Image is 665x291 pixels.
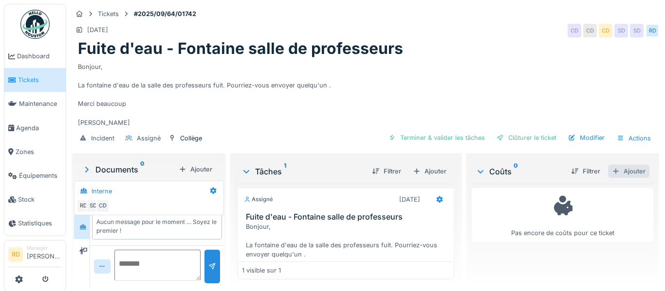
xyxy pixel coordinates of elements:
[96,218,218,235] div: Aucun message pour le moment … Soyez le premier !
[16,147,62,156] span: Zones
[567,165,604,178] div: Filtrer
[78,39,403,58] h1: Fuite d'eau - Fontaine salle de professeurs
[4,116,66,140] a: Agenda
[4,44,66,68] a: Dashboard
[514,166,518,177] sup: 0
[78,58,653,127] div: Bonjour, La fontaine d'eau de la salle des professeurs fuit. Pourriez-vous envoyer quelqu'un . Me...
[385,131,489,144] div: Terminer & valider les tâches
[4,140,66,164] a: Zones
[478,192,647,238] div: Pas encore de coûts pour ce ticket
[568,24,581,37] div: CD
[87,25,108,34] div: [DATE]
[564,131,609,144] div: Modifier
[409,165,450,178] div: Ajouter
[246,212,450,222] h3: Fuite d'eau - Fontaine salle de professeurs
[19,99,62,108] span: Maintenance
[96,199,110,213] div: CD
[244,195,273,204] div: Assigné
[98,9,119,18] div: Tickets
[16,123,62,133] span: Agenda
[242,266,281,275] div: 1 visible sur 1
[18,195,62,204] span: Stock
[4,211,66,235] a: Statistiques
[4,68,66,92] a: Tickets
[17,51,62,61] span: Dashboard
[608,165,649,178] div: Ajouter
[18,75,62,85] span: Tickets
[4,92,66,116] a: Maintenance
[91,134,114,143] div: Incident
[76,199,90,213] div: RD
[241,166,365,177] div: Tâches
[614,24,628,37] div: SD
[4,188,66,211] a: Stock
[368,165,405,178] div: Filtrer
[599,24,612,37] div: CD
[140,164,145,175] sup: 0
[19,171,62,180] span: Équipements
[476,166,563,177] div: Coûts
[583,24,597,37] div: CD
[86,199,100,213] div: SD
[8,244,62,268] a: RD Manager[PERSON_NAME]
[612,131,655,145] div: Actions
[175,163,216,176] div: Ajouter
[284,166,286,177] sup: 1
[4,164,66,188] a: Équipements
[130,9,200,18] strong: #2025/09/64/01742
[82,164,175,175] div: Documents
[18,219,62,228] span: Statistiques
[92,187,112,196] div: Interne
[137,134,161,143] div: Assigné
[493,131,560,144] div: Clôturer le ticket
[27,244,62,252] div: Manager
[630,24,644,37] div: SD
[646,24,659,37] div: RD
[20,10,50,39] img: Badge_color-CXgf-gQk.svg
[399,195,420,204] div: [DATE]
[8,247,23,262] li: RD
[180,134,202,143] div: Collège
[27,244,62,265] li: [PERSON_NAME]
